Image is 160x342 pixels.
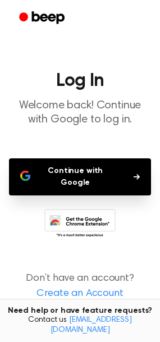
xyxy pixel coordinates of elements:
a: Create an Account [11,286,149,302]
a: [EMAIL_ADDRESS][DOMAIN_NAME] [51,316,132,334]
button: Continue with Google [9,158,151,195]
a: Beep [11,7,75,29]
p: Welcome back! Continue with Google to log in. [9,99,151,127]
h1: Log In [9,72,151,90]
span: Contact us [7,316,153,335]
p: Don’t have an account? [9,271,151,302]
